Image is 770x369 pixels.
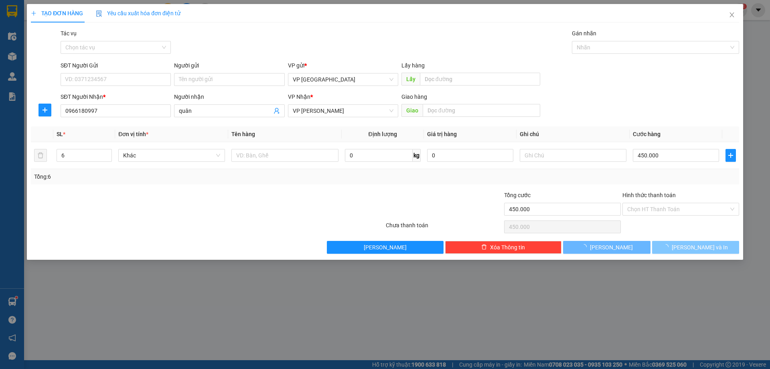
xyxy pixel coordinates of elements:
button: [PERSON_NAME] [327,241,444,254]
span: Tổng cước [504,192,531,198]
button: deleteXóa Thông tin [445,241,562,254]
span: Tên hàng [231,131,255,137]
span: [PERSON_NAME] [364,243,407,252]
label: Hình thức thanh toán [622,192,676,198]
span: Yêu cầu xuất hóa đơn điện tử [96,10,180,16]
button: Close [721,4,743,27]
span: delete [481,244,487,251]
span: loading [663,244,672,250]
span: Định lượng [369,131,397,137]
em: Logistics [20,24,46,32]
span: [PERSON_NAME] [590,243,633,252]
div: VP gửi [288,61,398,70]
th: Ghi chú [517,126,630,142]
span: user-add [274,108,280,114]
span: 0943559551 [81,21,117,29]
span: plus [31,10,36,16]
span: VP MỘC CHÂU [293,105,393,117]
span: Giao [401,104,423,117]
span: Khác [123,149,220,161]
span: Giao hàng [401,94,427,100]
span: kg [413,149,421,162]
span: 0336365861 [3,57,59,68]
span: loading [581,244,590,250]
span: HAIVAN [20,4,47,13]
span: VP HÀ NỘI [293,73,393,86]
button: plus [725,149,736,162]
input: 0 [427,149,513,162]
button: delete [34,149,47,162]
span: TẠO ĐƠN HÀNG [31,10,83,16]
img: icon [96,10,102,17]
span: Xóa Thông tin [490,243,525,252]
span: plus [726,152,736,159]
span: [PERSON_NAME] và In [672,243,728,252]
span: Đơn vị tính [118,131,148,137]
span: VP [GEOGRAPHIC_DATA] [65,8,117,20]
button: [PERSON_NAME] [563,241,650,254]
div: Người gửi [174,61,284,70]
button: [PERSON_NAME] và In [652,241,739,254]
input: Dọc đường [423,104,540,117]
span: Giá trị hàng [427,131,457,137]
input: Ghi Chú [520,149,626,162]
div: SĐT Người Gửi [61,61,171,70]
span: Lấy [401,73,420,86]
div: Người nhận [174,92,284,101]
span: SL [57,131,63,137]
input: VD: Bàn, Ghế [231,149,338,162]
label: Gán nhãn [572,30,596,37]
input: Dọc đường [420,73,540,86]
span: plus [39,107,51,113]
span: close [729,12,735,18]
span: XUANTRANG [10,14,57,23]
span: Cước hàng [633,131,661,137]
div: Tổng: 6 [34,172,297,181]
div: Chưa thanh toán [385,221,503,235]
span: Lấy hàng [401,62,425,69]
div: SĐT Người Nhận [61,92,171,101]
span: Người gửi: [3,46,24,51]
span: Người nhận: [3,51,28,56]
span: VP Nhận [288,94,310,100]
label: Tác vụ [61,30,77,37]
button: plus [38,104,51,116]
